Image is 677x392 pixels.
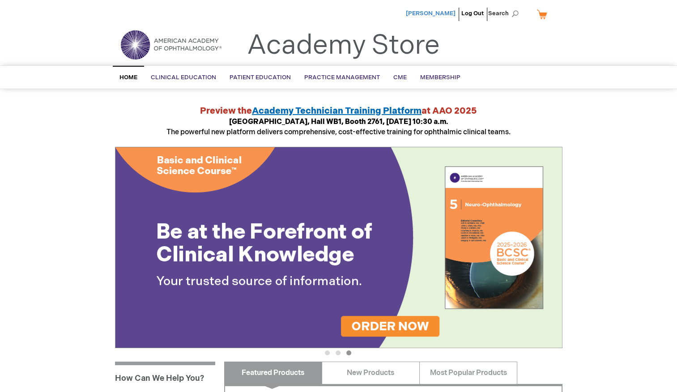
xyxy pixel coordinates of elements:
[488,4,522,22] span: Search
[461,10,484,17] a: Log Out
[224,362,322,384] a: Featured Products
[325,350,330,355] button: 1 of 3
[229,118,448,126] strong: [GEOGRAPHIC_DATA], Hall WB1, Booth 2761, [DATE] 10:30 a.m.
[393,74,407,81] span: CME
[247,30,440,62] a: Academy Store
[230,74,291,81] span: Patient Education
[200,106,477,116] strong: Preview the at AAO 2025
[119,74,137,81] span: Home
[304,74,380,81] span: Practice Management
[115,362,215,392] h1: How Can We Help You?
[419,362,517,384] a: Most Popular Products
[406,10,456,17] a: [PERSON_NAME]
[166,118,511,136] span: The powerful new platform delivers comprehensive, cost-effective training for ophthalmic clinical...
[336,350,341,355] button: 2 of 3
[322,362,420,384] a: New Products
[420,74,460,81] span: Membership
[346,350,351,355] button: 3 of 3
[252,106,422,116] a: Academy Technician Training Platform
[151,74,216,81] span: Clinical Education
